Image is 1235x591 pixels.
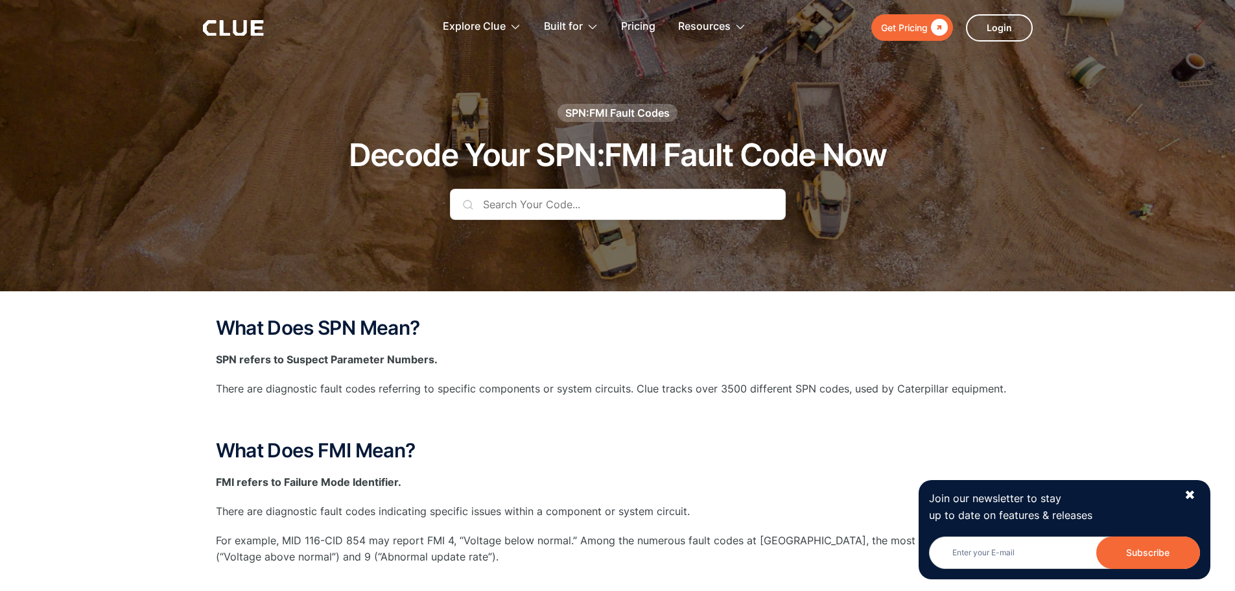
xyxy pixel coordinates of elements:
[966,14,1033,42] a: Login
[871,14,953,41] a: Get Pricing
[929,490,1173,523] p: Join our newsletter to stay up to date on features & releases
[928,19,948,36] div: 
[881,19,928,36] div: Get Pricing
[929,537,1200,569] input: Enter your E-mail
[1096,537,1200,569] input: Subscribe
[216,503,1020,520] p: There are diagnostic fault codes indicating specific issues within a component or system circuit.
[216,381,1020,397] p: There are diagnostic fault codes referring to specific components or system circuits. Clue tracks...
[216,440,1020,461] h2: What Does FMI Mean?
[216,476,401,488] strong: FMI refers to Failure Mode Identifier.
[544,6,583,47] div: Built for
[1184,487,1195,503] div: ✖
[621,6,655,47] a: Pricing
[450,189,786,220] input: Search Your Code...
[216,411,1020,427] p: ‍
[216,533,1020,565] p: For example, MID 116-CID 854 may report FMI 4, “Voltage below normal.” Among the numerous fault c...
[349,138,887,173] h1: Decode Your SPN:FMI Fault Code Now
[216,353,438,366] strong: SPN refers to Suspect Parameter Numbers.
[443,6,506,47] div: Explore Clue
[565,106,670,120] div: SPN:FMI Fault Codes
[678,6,731,47] div: Resources
[216,317,1020,339] h2: What Does SPN Mean?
